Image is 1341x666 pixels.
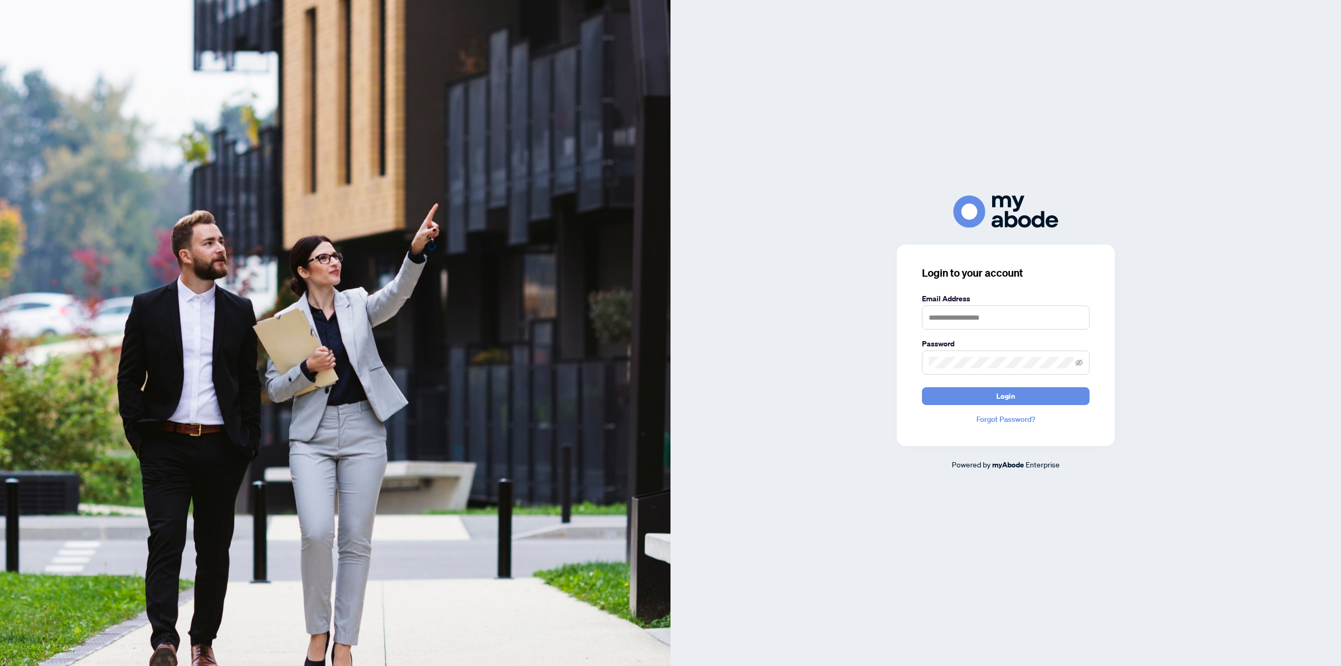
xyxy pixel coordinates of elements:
span: eye-invisible [1075,359,1083,366]
span: Powered by [952,460,991,469]
button: Login [922,387,1090,405]
a: Forgot Password? [922,413,1090,425]
span: Enterprise [1026,460,1060,469]
h3: Login to your account [922,266,1090,280]
span: Login [996,388,1015,405]
img: ma-logo [953,195,1058,227]
a: myAbode [992,459,1024,471]
keeper-lock: Open Keeper Popup [1071,311,1083,324]
label: Password [922,338,1090,350]
label: Email Address [922,293,1090,304]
